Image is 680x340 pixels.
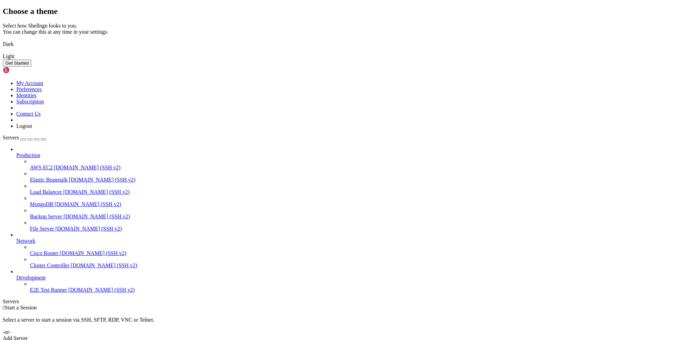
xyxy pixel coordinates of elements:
[30,244,677,256] li: Cisco Router [DOMAIN_NAME] (SSH v2)
[55,226,122,232] span: [DOMAIN_NAME] (SSH v2)
[16,80,44,86] a: My Account
[16,86,42,92] a: Preferences
[30,189,677,195] a: Load Balancer [DOMAIN_NAME] (SSH v2)
[30,226,54,232] span: File Server
[3,305,5,310] span: 
[16,269,677,293] li: Development
[30,226,677,232] a: File Server [DOMAIN_NAME] (SSH v2)
[16,92,37,98] a: Identities
[30,262,69,268] span: Cluster Controller
[16,275,677,281] a: Development
[16,238,35,244] span: Network
[16,111,41,117] a: Contact Us
[30,189,62,195] span: Load Balancer
[68,287,135,293] span: [DOMAIN_NAME] (SSH v2)
[3,60,31,67] button: Get Started
[16,123,32,129] a: Logout
[3,311,677,335] div: Select a server to start a session via SSH, SFTP, RDP, VNC or Telnet. -or-
[30,281,677,293] li: E2E Test Runner [DOMAIN_NAME] (SSH v2)
[16,146,677,232] li: Production
[3,135,46,140] a: Servers
[69,177,136,183] span: [DOMAIN_NAME] (SSH v2)
[5,305,37,310] span: Start a Session
[3,23,677,35] div: Select how Shellngn looks to you. You can change this at any time in your settings.
[30,250,58,256] span: Cisco Router
[64,214,130,219] span: [DOMAIN_NAME] (SSH v2)
[3,299,677,305] div: Servers
[71,262,137,268] span: [DOMAIN_NAME] (SSH v2)
[63,189,130,195] span: [DOMAIN_NAME] (SSH v2)
[54,201,121,207] span: [DOMAIN_NAME] (SSH v2)
[30,262,677,269] a: Cluster Controller [DOMAIN_NAME] (SSH v2)
[16,238,677,244] a: Network
[30,177,677,183] a: Elastic Beanstalk [DOMAIN_NAME] (SSH v2)
[3,135,19,140] span: Servers
[30,256,677,269] li: Cluster Controller [DOMAIN_NAME] (SSH v2)
[30,287,677,293] a: E2E Test Runner [DOMAIN_NAME] (SSH v2)
[30,183,677,195] li: Load Balancer [DOMAIN_NAME] (SSH v2)
[16,232,677,269] li: Network
[60,250,126,256] span: [DOMAIN_NAME] (SSH v2)
[3,53,677,60] div: Light
[30,201,677,207] a: MongoDB [DOMAIN_NAME] (SSH v2)
[16,275,46,280] span: Development
[30,171,677,183] li: Elastic Beanstalk [DOMAIN_NAME] (SSH v2)
[30,287,67,293] span: E2E Test Runner
[30,220,677,232] li: File Server [DOMAIN_NAME] (SSH v2)
[16,152,40,158] span: Production
[16,152,677,158] a: Production
[3,67,42,73] img: Shellngn
[30,214,677,220] a: Backup Server [DOMAIN_NAME] (SSH v2)
[54,165,121,170] span: [DOMAIN_NAME] (SSH v2)
[16,99,44,104] a: Subscription
[30,250,677,256] a: Cisco Router [DOMAIN_NAME] (SSH v2)
[30,207,677,220] li: Backup Server [DOMAIN_NAME] (SSH v2)
[30,158,677,171] li: AWS EC2 [DOMAIN_NAME] (SSH v2)
[30,165,677,171] a: AWS EC2 [DOMAIN_NAME] (SSH v2)
[30,195,677,207] li: MongoDB [DOMAIN_NAME] (SSH v2)
[30,177,68,183] span: Elastic Beanstalk
[30,214,62,219] span: Backup Server
[3,41,677,47] div: Dark
[30,165,53,170] span: AWS EC2
[30,201,53,207] span: MongoDB
[3,7,677,16] h2: Choose a theme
